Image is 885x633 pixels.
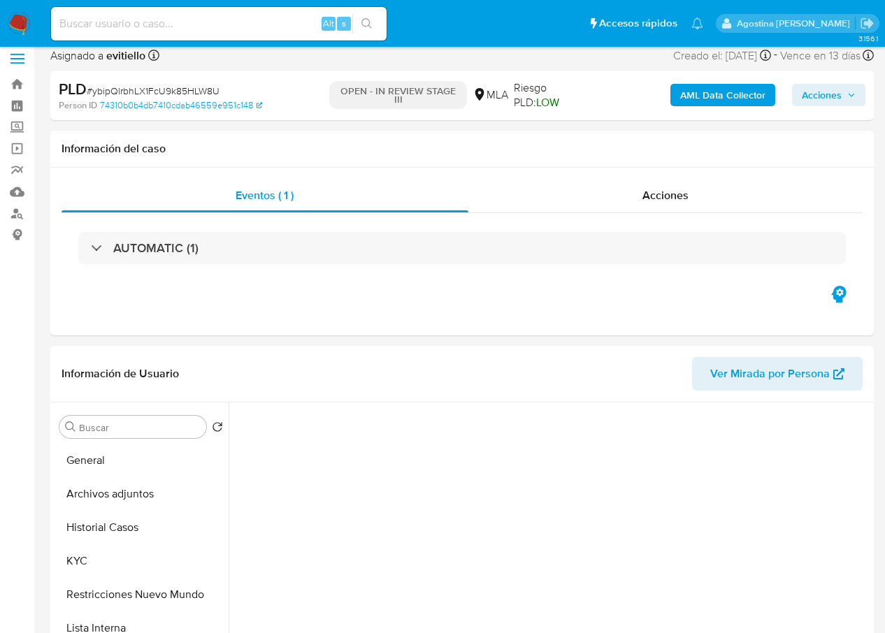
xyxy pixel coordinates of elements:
[680,84,765,106] b: AML Data Collector
[599,16,677,31] span: Accesos rápidos
[51,15,387,33] input: Buscar usuario o caso...
[103,48,145,64] b: evitiello
[54,477,229,511] button: Archivos adjuntos
[514,80,595,110] span: Riesgo PLD:
[692,357,863,391] button: Ver Mirada por Persona
[670,84,775,106] button: AML Data Collector
[50,48,145,64] span: Asignado a
[691,17,703,29] a: Notificaciones
[54,544,229,578] button: KYC
[792,84,865,106] button: Acciones
[329,81,467,109] p: OPEN - IN REVIEW STAGE III
[78,232,846,264] div: AUTOMATIC (1)
[87,84,220,98] span: # ybipQlrbhLX1FcU9k85HLW8U
[710,357,830,391] span: Ver Mirada por Persona
[780,48,861,64] span: Vence en 13 días
[737,17,855,30] p: agostina.faruolo@mercadolibre.com
[642,187,689,203] span: Acciones
[62,142,863,156] h1: Información del caso
[236,187,294,203] span: Eventos ( 1 )
[323,17,334,30] span: Alt
[62,367,179,381] h1: Información de Usuario
[212,421,223,437] button: Volver al orden por defecto
[774,46,777,65] span: -
[673,46,771,65] div: Creado el: [DATE]
[59,99,97,112] b: Person ID
[54,578,229,611] button: Restricciones Nuevo Mundo
[113,240,199,256] h3: AUTOMATIC (1)
[473,87,508,103] div: MLA
[536,94,559,110] span: LOW
[802,84,842,106] span: Acciones
[100,99,262,112] a: 74310b0b4db7410cdab46559e951c148
[59,78,87,100] b: PLD
[65,421,76,432] button: Buscar
[860,16,875,31] a: Salir
[342,17,346,30] span: s
[54,511,229,544] button: Historial Casos
[79,421,201,434] input: Buscar
[352,14,381,34] button: search-icon
[54,444,229,477] button: General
